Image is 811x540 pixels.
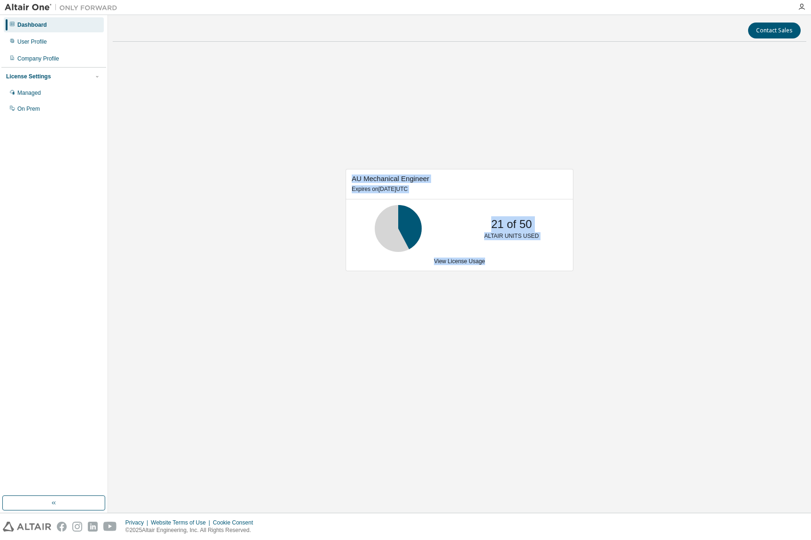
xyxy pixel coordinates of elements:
div: Website Terms of Use [151,519,213,526]
div: User Profile [17,38,47,46]
div: On Prem [17,105,40,113]
p: Expires on [DATE] UTC [352,185,565,193]
img: linkedin.svg [88,522,98,532]
div: Cookie Consent [213,519,258,526]
p: 21 of 50 [491,216,532,232]
img: instagram.svg [72,522,82,532]
a: View License Usage [434,258,485,265]
p: © 2025 Altair Engineering, Inc. All Rights Reserved. [125,526,259,534]
button: Contact Sales [748,23,801,38]
div: License Settings [6,73,51,80]
div: Company Profile [17,55,59,62]
div: Managed [17,89,41,97]
span: AU Mechanical Engineer [352,175,429,183]
img: Altair One [5,3,122,12]
img: youtube.svg [103,522,117,532]
div: Dashboard [17,21,47,29]
p: ALTAIR UNITS USED [484,232,539,240]
img: facebook.svg [57,522,67,532]
img: altair_logo.svg [3,522,51,532]
div: Privacy [125,519,151,526]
